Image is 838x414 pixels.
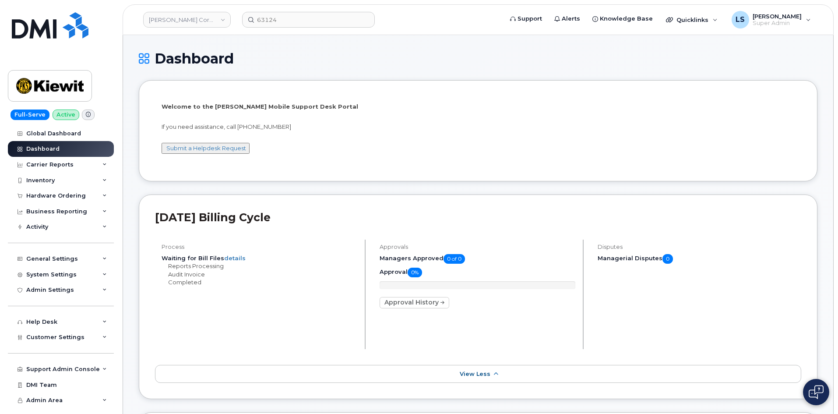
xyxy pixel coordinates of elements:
[380,254,575,264] h5: Managers Approved
[162,123,795,131] p: If you need assistance, call [PHONE_NUMBER]
[598,254,801,264] h5: Managerial Disputes
[809,385,824,399] img: Open chat
[162,244,357,250] h4: Process
[380,268,575,277] h5: Approval
[166,145,246,152] a: Submit a Helpdesk Request
[155,211,801,224] h2: [DATE] Billing Cycle
[162,278,357,287] li: Completed
[139,51,817,66] h1: Dashboard
[224,255,246,262] a: details
[460,371,490,377] span: View Less
[380,244,575,250] h4: Approvals
[162,262,357,270] li: Reports Processing
[162,254,357,262] li: Waiting for Bill Files
[444,254,465,264] span: 0 of 0
[162,103,795,111] p: Welcome to the [PERSON_NAME] Mobile Support Desk Portal
[162,270,357,279] li: Audit Invoice
[598,244,801,250] h4: Disputes
[408,268,422,277] span: 0%
[380,297,449,308] a: Approval History
[162,143,250,154] button: Submit a Helpdesk Request
[662,254,673,264] span: 0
